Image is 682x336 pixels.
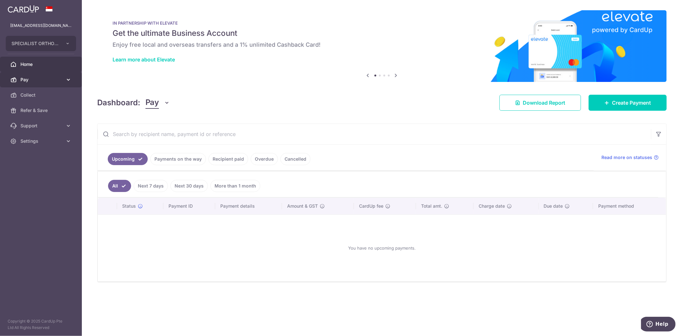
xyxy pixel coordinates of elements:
iframe: Opens a widget where you can find more information [641,317,676,333]
th: Payment ID [163,198,215,214]
a: Download Report [499,95,581,111]
a: All [108,180,131,192]
img: CardUp [8,5,39,13]
span: Due date [544,203,563,209]
span: Total amt. [421,203,442,209]
a: Cancelled [280,153,310,165]
span: Settings [20,138,63,144]
h6: Enjoy free local and overseas transfers and a 1% unlimited Cashback Card! [113,41,651,49]
div: You have no upcoming payments. [106,220,658,276]
span: Home [20,61,63,68]
a: Overdue [251,153,278,165]
span: Read more on statuses [601,154,652,161]
p: IN PARTNERSHIP WITH ELEVATE [113,20,651,26]
a: Next 7 days [134,180,168,192]
a: Create Payment [589,95,667,111]
th: Payment method [593,198,666,214]
h5: Get the ultimate Business Account [113,28,651,38]
span: Status [122,203,136,209]
a: More than 1 month [210,180,260,192]
span: Amount & GST [287,203,318,209]
span: Pay [145,97,159,109]
a: Payments on the way [150,153,206,165]
span: Pay [20,76,63,83]
p: [EMAIL_ADDRESS][DOMAIN_NAME] [10,22,72,29]
a: Upcoming [108,153,148,165]
span: Collect [20,92,63,98]
input: Search by recipient name, payment id or reference [98,124,651,144]
span: Charge date [479,203,505,209]
a: Next 30 days [170,180,208,192]
span: Support [20,123,63,129]
th: Payment details [215,198,282,214]
img: Renovation banner [97,10,667,82]
a: Learn more about Elevate [113,56,175,63]
a: Read more on statuses [601,154,659,161]
span: Download Report [523,99,565,107]
span: CardUp fee [359,203,383,209]
button: Pay [145,97,170,109]
span: Create Payment [612,99,651,107]
h4: Dashboard: [97,97,140,108]
button: SPECIALIST ORTHOPAEDIC CENTRE PTE. LTD. [6,36,76,51]
a: Recipient paid [208,153,248,165]
span: SPECIALIST ORTHOPAEDIC CENTRE PTE. LTD. [12,40,59,47]
span: Refer & Save [20,107,63,114]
